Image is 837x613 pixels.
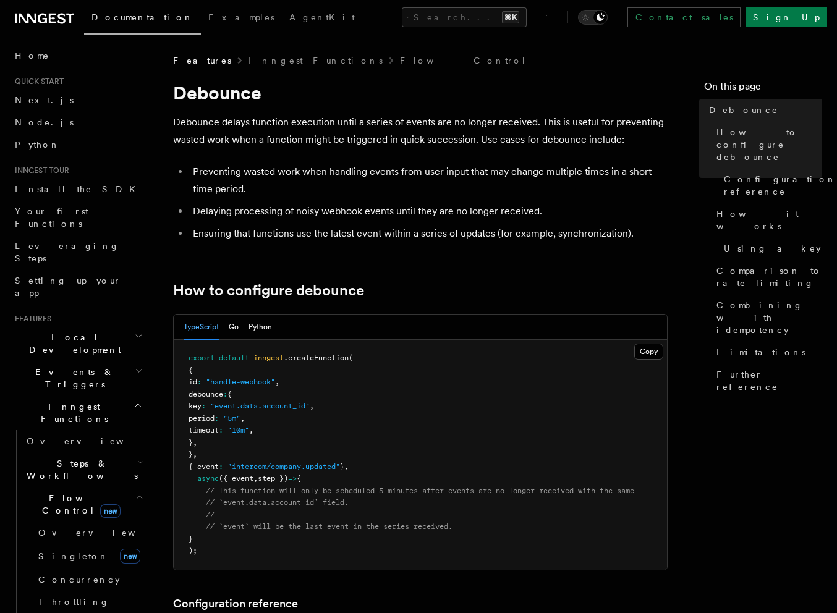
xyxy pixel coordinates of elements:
kbd: ⌘K [502,11,519,23]
button: Go [229,315,239,340]
span: // This function will only be scheduled 5 minutes after events are no longer received with the same [206,486,634,495]
span: => [288,474,297,483]
a: Configuration reference [173,595,298,612]
span: : [215,414,219,423]
button: TypeScript [184,315,219,340]
a: Limitations [712,341,822,363]
span: Overview [27,436,154,446]
a: Sign Up [746,7,827,27]
li: Delaying processing of noisy webhook events until they are no longer received. [189,203,668,220]
button: Local Development [10,326,145,361]
span: , [249,426,253,434]
span: default [219,353,249,362]
span: } [340,462,344,471]
a: Contact sales [627,7,741,27]
span: : [219,462,223,471]
a: Throttling [33,591,145,613]
a: Further reference [712,363,822,398]
button: Search...⌘K [402,7,527,27]
span: "event.data.account_id" [210,402,310,410]
span: Documentation [91,12,193,22]
li: Preventing wasted work when handling events from user input that may change multiple times in a s... [189,163,668,198]
span: , [275,378,279,386]
span: : [197,378,202,386]
span: period [189,414,215,423]
span: key [189,402,202,410]
button: Copy [634,344,663,360]
a: Debounce [704,99,822,121]
span: export [189,353,215,362]
a: Combining with idempotency [712,294,822,341]
a: How to configure debounce [173,282,364,299]
span: Inngest tour [10,166,69,175]
a: Examples [201,4,282,33]
span: , [193,450,197,459]
span: Steps & Workflows [22,457,138,482]
a: Leveraging Steps [10,235,145,269]
span: Throttling [38,597,109,607]
span: step }) [258,474,288,483]
a: Documentation [84,4,201,35]
span: AgentKit [289,12,355,22]
button: Toggle dark mode [578,10,608,25]
span: Further reference [716,368,822,393]
span: How to configure debounce [716,126,822,163]
span: { [297,474,301,483]
a: Configuration reference [719,168,822,203]
span: Singleton [38,551,109,561]
a: Python [10,133,145,156]
a: Overview [33,522,145,544]
span: , [240,414,245,423]
li: Ensuring that functions use the latest event within a series of updates (for example, synchroniza... [189,225,668,242]
span: Features [10,314,51,324]
span: : [219,426,223,434]
span: Examples [208,12,274,22]
span: Overview [38,528,166,538]
span: Debounce [709,104,778,116]
a: Overview [22,430,145,452]
span: Install the SDK [15,184,143,194]
a: Inngest Functions [249,54,383,67]
span: Quick start [10,77,64,87]
a: Using a key [719,237,822,260]
span: "handle-webhook" [206,378,275,386]
span: Node.js [15,117,74,127]
span: } [189,438,193,447]
span: , [310,402,314,410]
span: debounce [189,390,223,399]
span: Home [15,49,49,62]
a: Your first Functions [10,200,145,235]
button: Python [249,315,272,340]
span: : [202,402,206,410]
a: AgentKit [282,4,362,33]
span: ); [189,546,197,555]
span: Limitations [716,346,805,358]
span: Comparison to rate limiting [716,264,822,289]
span: "5m" [223,414,240,423]
span: { [189,366,193,374]
span: id [189,378,197,386]
span: { event [189,462,219,471]
span: .createFunction [284,353,349,362]
button: Flow Controlnew [22,487,145,522]
span: async [197,474,219,483]
span: , [253,474,258,483]
a: How to configure debounce [712,121,822,168]
span: Combining with idempotency [716,299,822,336]
h1: Debounce [173,82,668,104]
span: Leveraging Steps [15,241,119,263]
span: Using a key [724,242,821,255]
a: Setting up your app [10,269,145,304]
span: Setting up your app [15,276,121,298]
span: Local Development [10,331,135,356]
span: inngest [253,353,284,362]
span: Concurrency [38,575,120,585]
span: ( [349,353,353,362]
span: // `event` will be the last event in the series received. [206,522,452,531]
a: Node.js [10,111,145,133]
span: // [206,510,215,519]
span: } [189,535,193,543]
span: } [189,450,193,459]
span: new [100,504,121,518]
span: Events & Triggers [10,366,135,391]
